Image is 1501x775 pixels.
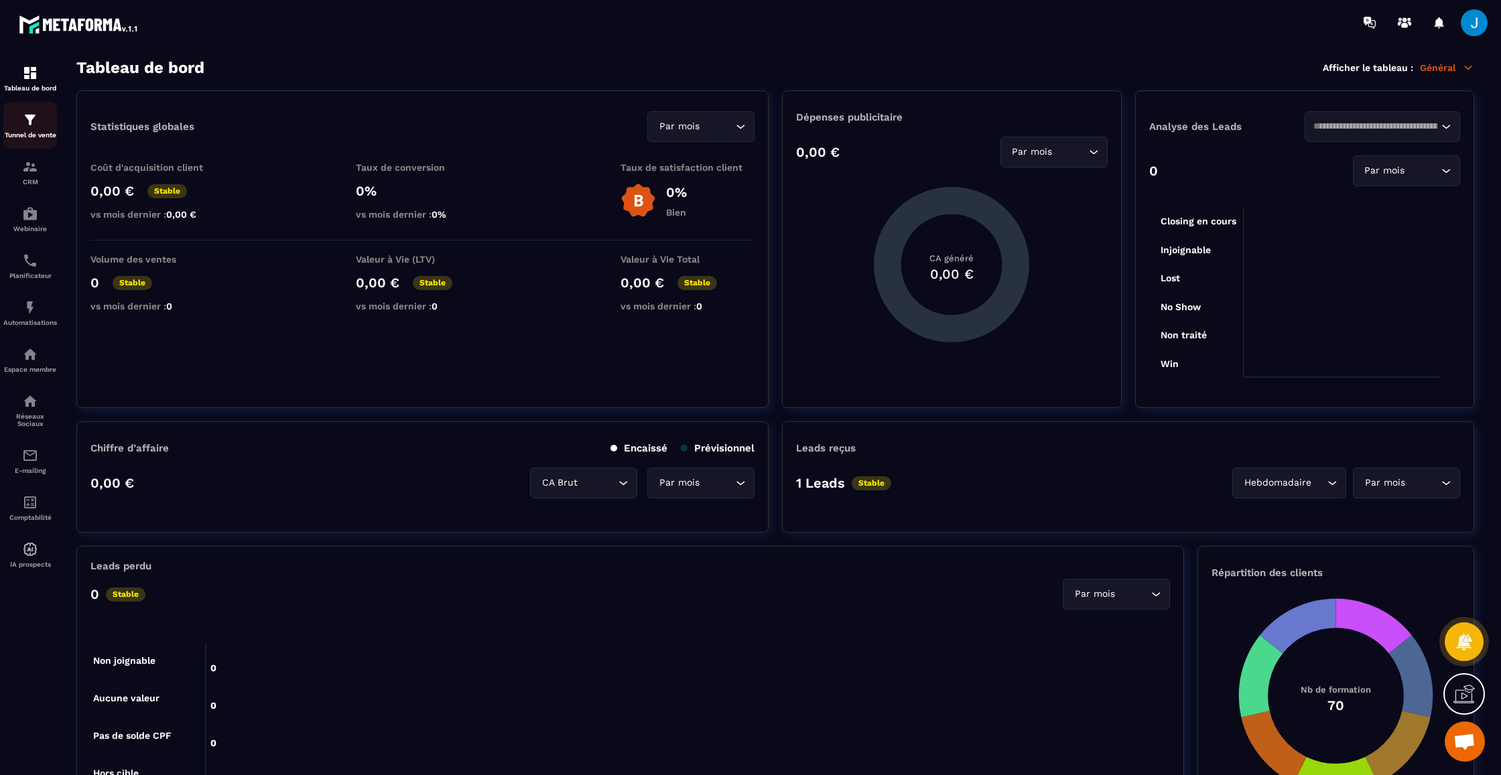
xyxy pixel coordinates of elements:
[796,442,856,454] p: Leads reçus
[1161,301,1201,312] tspan: No Show
[580,476,615,490] input: Search for option
[3,289,57,336] a: automationsautomationsAutomatisations
[1313,119,1438,134] input: Search for option
[356,275,399,291] p: 0,00 €
[1000,137,1108,167] div: Search for option
[677,276,717,290] p: Stable
[1362,476,1408,490] span: Par mois
[3,225,57,232] p: Webinaire
[1161,244,1211,256] tspan: Injoignable
[93,693,159,703] tspan: Aucune valeur
[22,447,38,464] img: email
[621,301,755,311] p: vs mois dernier :
[1063,579,1170,610] div: Search for option
[1009,145,1055,159] span: Par mois
[3,484,57,531] a: accountantaccountantComptabilité
[90,275,99,291] p: 0
[90,475,134,491] p: 0,00 €
[1161,330,1207,340] tspan: Non traité
[106,587,145,602] p: Stable
[22,65,38,81] img: formation
[666,184,687,200] p: 0%
[1362,163,1408,178] span: Par mois
[1212,567,1460,579] p: Répartition des clients
[621,254,755,265] p: Valeur à Vie Total
[530,468,637,498] div: Search for option
[432,209,446,220] span: 0%
[356,209,490,220] p: vs mois dernier :
[93,730,172,741] tspan: Pas de solde CPF
[3,196,57,242] a: automationsautomationsWebinaire
[852,476,891,490] p: Stable
[1118,587,1148,602] input: Search for option
[1305,111,1460,142] div: Search for option
[1161,216,1236,227] tspan: Closing en cours
[22,159,38,175] img: formation
[3,149,57,196] a: formationformationCRM
[1071,587,1118,602] span: Par mois
[413,276,452,290] p: Stable
[147,184,187,198] p: Stable
[796,144,840,160] p: 0,00 €
[22,346,38,362] img: automations
[90,209,224,220] p: vs mois dernier :
[1420,62,1474,74] p: Général
[621,162,755,173] p: Taux de satisfaction client
[22,541,38,557] img: automations
[1323,62,1413,73] p: Afficher le tableau :
[22,299,38,315] img: automations
[432,301,438,311] span: 0
[113,276,152,290] p: Stable
[90,254,224,265] p: Volume des ventes
[22,253,38,269] img: scheduler
[3,178,57,186] p: CRM
[3,467,57,474] p: E-mailing
[1408,163,1438,178] input: Search for option
[356,301,490,311] p: vs mois dernier :
[1314,476,1324,490] input: Search for option
[621,275,664,291] p: 0,00 €
[3,319,57,326] p: Automatisations
[166,209,196,220] span: 0,00 €
[702,119,732,134] input: Search for option
[1445,721,1485,762] a: Ouvrir le chat
[656,476,702,490] span: Par mois
[22,393,38,409] img: social-network
[3,242,57,289] a: schedulerschedulerPlanificateur
[1241,476,1314,490] span: Hebdomadaire
[647,111,755,142] div: Search for option
[93,655,155,666] tspan: Non joignable
[3,383,57,437] a: social-networksocial-networkRéseaux Sociaux
[1149,163,1158,179] p: 0
[621,183,656,218] img: b-badge-o.b3b20ee6.svg
[681,442,755,454] p: Prévisionnel
[90,301,224,311] p: vs mois dernier :
[90,560,151,572] p: Leads perdu
[647,468,755,498] div: Search for option
[3,561,57,568] p: IA prospects
[1353,468,1460,498] div: Search for option
[3,437,57,484] a: emailemailE-mailing
[1353,155,1460,186] div: Search for option
[1408,476,1438,490] input: Search for option
[796,111,1107,123] p: Dépenses publicitaire
[19,12,139,36] img: logo
[539,476,580,490] span: CA Brut
[3,336,57,383] a: automationsautomationsEspace membre
[702,476,732,490] input: Search for option
[1232,468,1346,498] div: Search for option
[1161,358,1179,369] tspan: Win
[90,183,134,199] p: 0,00 €
[356,183,490,199] p: 0%
[1149,121,1305,133] p: Analyse des Leads
[656,119,702,134] span: Par mois
[796,475,845,491] p: 1 Leads
[22,112,38,128] img: formation
[1055,145,1086,159] input: Search for option
[3,366,57,373] p: Espace membre
[3,55,57,102] a: formationformationTableau de bord
[3,131,57,139] p: Tunnel de vente
[76,58,204,77] h3: Tableau de bord
[22,494,38,510] img: accountant
[3,514,57,521] p: Comptabilité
